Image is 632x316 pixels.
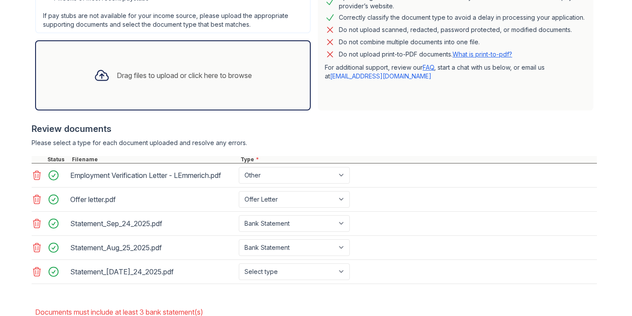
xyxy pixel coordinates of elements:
div: Please select a type for each document uploaded and resolve any errors. [32,138,597,147]
div: Type [239,156,597,163]
div: Offer letter.pdf [70,192,235,206]
div: Do not combine multiple documents into one file. [339,37,480,47]
div: Statement_[DATE]_24_2025.pdf [70,265,235,279]
div: Do not upload scanned, redacted, password protected, or modified documents. [339,25,572,35]
a: What is print-to-pdf? [452,50,512,58]
a: [EMAIL_ADDRESS][DOMAIN_NAME] [330,72,431,80]
a: FAQ [423,64,434,71]
div: Statement_Sep_24_2025.pdf [70,217,235,231]
div: Employment Verification Letter - LEmmerich.pdf [70,168,235,182]
div: Status [46,156,70,163]
div: Review documents [32,123,597,135]
p: Do not upload print-to-PDF documents. [339,50,512,59]
p: For additional support, review our , start a chat with us below, or email us at [325,63,586,81]
div: Filename [70,156,239,163]
div: Correctly classify the document type to avoid a delay in processing your application. [339,12,585,23]
div: Statement_Aug_25_2025.pdf [70,241,235,255]
div: Drag files to upload or click here to browse [117,70,252,81]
